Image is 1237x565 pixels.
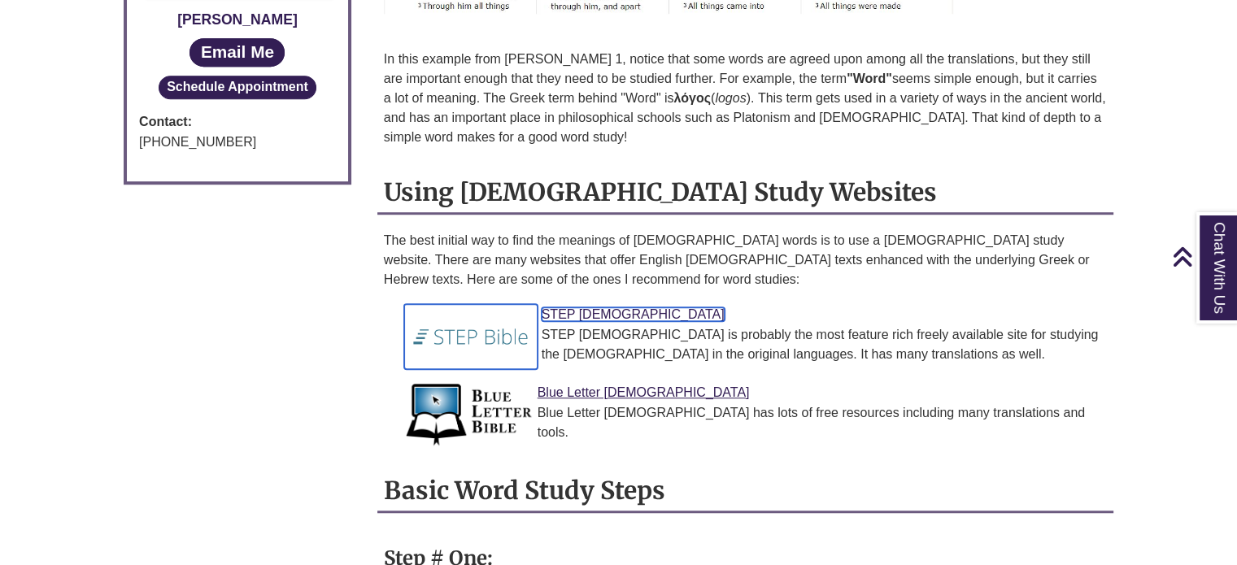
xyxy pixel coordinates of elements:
strong: λόγος [674,91,711,105]
p: The best initial way to find the meanings of [DEMOGRAPHIC_DATA] words is to use a [DEMOGRAPHIC_DA... [384,231,1107,289]
a: Back to Top [1172,246,1233,267]
strong: Contact: [139,111,336,133]
div: [PHONE_NUMBER] [139,132,336,153]
strong: "Word" [847,72,892,85]
a: Link to Blue Letter Bible Blue Letter [DEMOGRAPHIC_DATA] [538,385,750,399]
em: logos [715,91,746,105]
h2: Using [DEMOGRAPHIC_DATA] Study Websites [377,172,1113,215]
h2: Basic Word Study Steps [377,470,1113,513]
img: Link to STEP Bible [404,304,538,369]
p: In this example from [PERSON_NAME] 1, notice that some words are agreed upon among all the transl... [384,50,1107,147]
div: Blue Letter [DEMOGRAPHIC_DATA] has lots of free resources including many translations and tools. [416,403,1100,442]
img: Link to Blue Letter Bible [404,382,534,447]
a: Email Me [189,38,285,67]
div: STEP [DEMOGRAPHIC_DATA] is probably the most feature rich freely available site for studying the ... [416,325,1100,364]
div: [PERSON_NAME] [139,8,336,31]
a: Link to STEP Bible STEP [DEMOGRAPHIC_DATA] [542,307,725,321]
button: Schedule Appointment [159,76,317,98]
